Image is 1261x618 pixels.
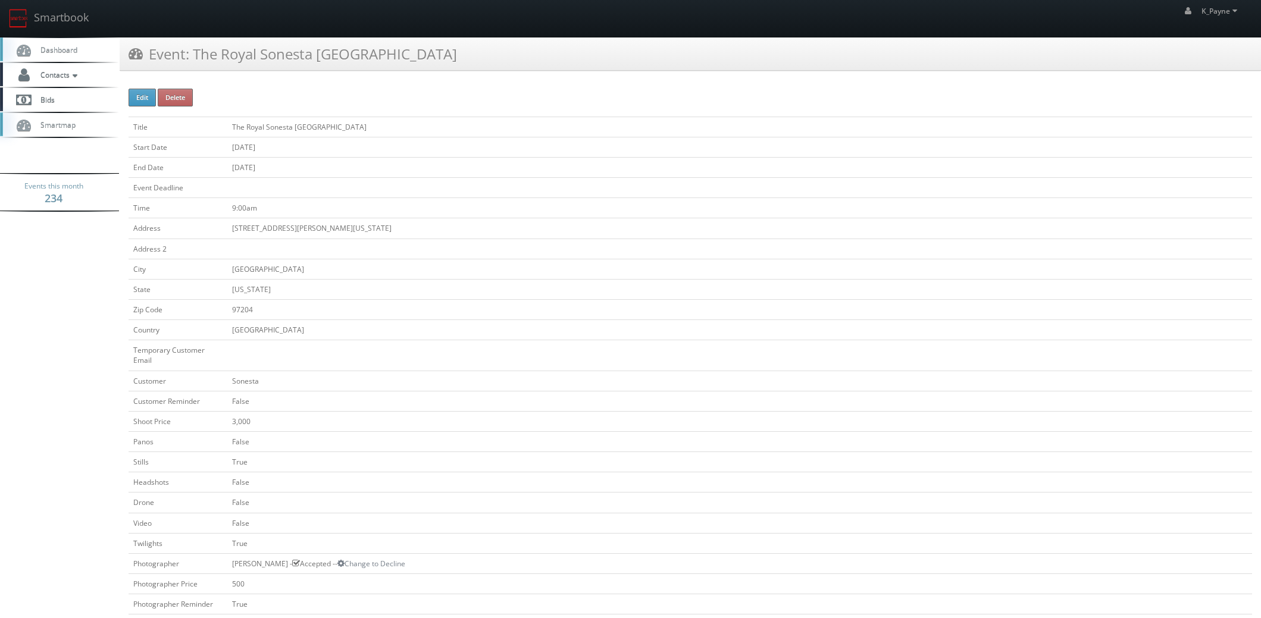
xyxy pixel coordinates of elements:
[129,472,227,492] td: Headshots
[227,573,1252,594] td: 500
[129,218,227,239] td: Address
[227,391,1252,411] td: False
[129,533,227,553] td: Twilights
[129,198,227,218] td: Time
[227,259,1252,279] td: [GEOGRAPHIC_DATA]
[129,137,227,157] td: Start Date
[1201,6,1241,16] span: K_Payne
[35,95,55,105] span: Bids
[158,89,193,106] button: Delete
[227,553,1252,573] td: [PERSON_NAME] - Accepted --
[227,299,1252,319] td: 97204
[227,117,1252,137] td: The Royal Sonesta [GEOGRAPHIC_DATA]
[129,553,227,573] td: Photographer
[129,157,227,177] td: End Date
[227,411,1252,431] td: 3,000
[129,431,227,451] td: Panos
[227,320,1252,340] td: [GEOGRAPHIC_DATA]
[227,492,1252,513] td: False
[129,452,227,472] td: Stills
[129,391,227,411] td: Customer Reminder
[129,594,227,614] td: Photographer Reminder
[227,137,1252,157] td: [DATE]
[227,279,1252,299] td: [US_STATE]
[227,198,1252,218] td: 9:00am
[45,191,62,205] strong: 234
[35,120,76,130] span: Smartmap
[129,320,227,340] td: Country
[129,340,227,371] td: Temporary Customer Email
[227,594,1252,614] td: True
[227,513,1252,533] td: False
[129,89,156,106] button: Edit
[129,492,227,513] td: Drone
[35,70,80,80] span: Contacts
[129,178,227,198] td: Event Deadline
[129,239,227,259] td: Address 2
[227,431,1252,451] td: False
[129,43,457,64] h3: Event: The Royal Sonesta [GEOGRAPHIC_DATA]
[129,117,227,137] td: Title
[129,371,227,391] td: Customer
[227,472,1252,492] td: False
[227,218,1252,239] td: [STREET_ADDRESS][PERSON_NAME][US_STATE]
[35,45,77,55] span: Dashboard
[227,533,1252,553] td: True
[129,279,227,299] td: State
[227,157,1252,177] td: [DATE]
[129,573,227,594] td: Photographer Price
[129,411,227,431] td: Shoot Price
[227,371,1252,391] td: Sonesta
[129,299,227,319] td: Zip Code
[227,452,1252,472] td: True
[129,513,227,533] td: Video
[129,259,227,279] td: City
[337,559,405,569] a: Change to Decline
[9,9,28,28] img: smartbook-logo.png
[24,180,83,192] span: Events this month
